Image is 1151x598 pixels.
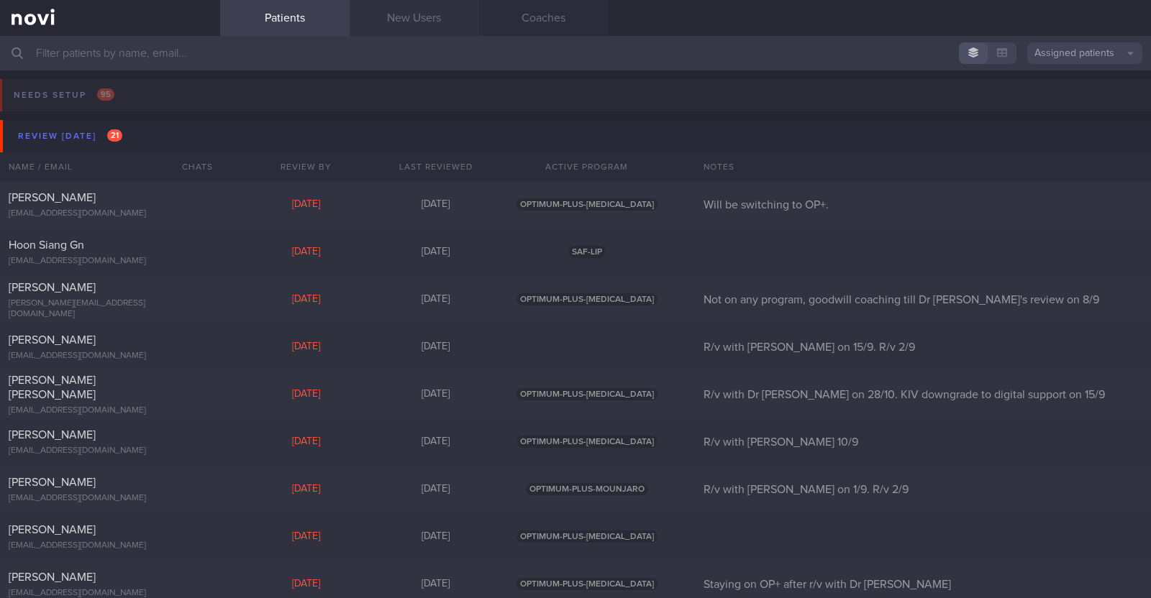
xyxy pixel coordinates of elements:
[371,152,501,181] div: Last Reviewed
[517,388,658,400] span: OPTIMUM-PLUS-[MEDICAL_DATA]
[9,540,211,551] div: [EMAIL_ADDRESS][DOMAIN_NAME]
[695,482,1151,497] div: R/v with [PERSON_NAME] on 1/9. R/v 2/9
[242,341,371,354] div: [DATE]
[242,388,371,401] div: [DATE]
[526,483,648,495] span: OPTIMUM-PLUS-MOUNJARO
[695,293,1151,307] div: Not on any program, goodwill coaching till Dr [PERSON_NAME]'s review on 8/9
[242,152,371,181] div: Review By
[371,388,501,401] div: [DATE]
[695,198,1151,212] div: Will be switching to OP+.
[371,436,501,448] div: [DATE]
[242,483,371,496] div: [DATE]
[371,483,501,496] div: [DATE]
[9,405,211,416] div: [EMAIL_ADDRESS][DOMAIN_NAME]
[517,578,658,590] span: OPTIMUM-PLUS-[MEDICAL_DATA]
[9,192,96,203] span: [PERSON_NAME]
[695,435,1151,449] div: R/v with [PERSON_NAME] 10/9
[517,436,658,448] span: OPTIMUM-PLUS-[MEDICAL_DATA]
[9,477,96,488] span: [PERSON_NAME]
[9,334,96,346] span: [PERSON_NAME]
[242,530,371,543] div: [DATE]
[695,340,1151,354] div: R/v with [PERSON_NAME] on 15/9. R/v 2/9
[14,126,126,146] div: Review [DATE]
[371,341,501,354] div: [DATE]
[371,578,501,591] div: [DATE]
[9,374,96,400] span: [PERSON_NAME] [PERSON_NAME]
[9,298,211,320] div: [PERSON_NAME][EMAIL_ADDRESS][DOMAIN_NAME]
[242,293,371,306] div: [DATE]
[371,246,501,259] div: [DATE]
[371,293,501,306] div: [DATE]
[517,293,658,305] span: OPTIMUM-PLUS-[MEDICAL_DATA]
[695,577,1151,592] div: Staying on OP+ after r/v with Dr [PERSON_NAME]
[9,446,211,456] div: [EMAIL_ADDRESS][DOMAIN_NAME]
[163,152,220,181] div: Chats
[517,198,658,211] span: OPTIMUM-PLUS-[MEDICAL_DATA]
[242,578,371,591] div: [DATE]
[9,208,211,219] div: [EMAIL_ADDRESS][DOMAIN_NAME]
[9,524,96,535] span: [PERSON_NAME]
[9,239,84,251] span: Hoon Siang Gn
[97,88,114,101] span: 95
[9,256,211,267] div: [EMAIL_ADDRESS][DOMAIN_NAME]
[371,198,501,211] div: [DATE]
[695,387,1151,402] div: R/v with Dr [PERSON_NAME] on 28/10. KIV downgrade to digital support on 15/9
[9,571,96,583] span: [PERSON_NAME]
[9,351,211,362] div: [EMAIL_ADDRESS][DOMAIN_NAME]
[10,86,118,105] div: Needs setup
[242,246,371,259] div: [DATE]
[107,129,122,142] span: 21
[1027,42,1142,64] button: Assigned patients
[9,493,211,504] div: [EMAIL_ADDRESS][DOMAIN_NAME]
[501,152,673,181] div: Active Program
[9,282,96,293] span: [PERSON_NAME]
[695,152,1151,181] div: Notes
[568,246,606,258] span: SAF-LIP
[242,436,371,448] div: [DATE]
[517,530,658,543] span: OPTIMUM-PLUS-[MEDICAL_DATA]
[9,429,96,441] span: [PERSON_NAME]
[371,530,501,543] div: [DATE]
[242,198,371,211] div: [DATE]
